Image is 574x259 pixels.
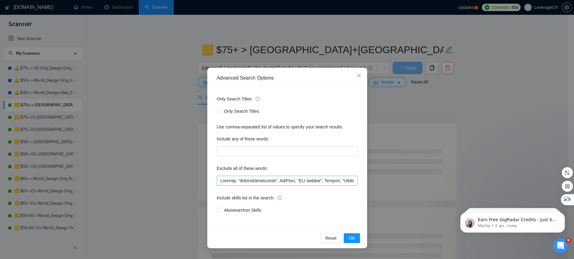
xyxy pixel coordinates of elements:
[350,68,367,84] button: Close
[356,73,361,78] span: close
[217,96,260,102] span: Only Search Titles:
[217,163,268,173] label: Exclude all of these words:
[325,235,337,241] span: Reset
[217,75,358,81] div: Advanced Search Options
[222,207,264,214] span: Also search on Skills
[320,233,342,243] button: Reset
[277,196,282,200] span: info-circle
[255,97,260,101] span: info-circle
[344,233,360,243] button: OK
[566,238,571,243] span: 9
[222,108,262,115] span: Only Search Titles
[451,199,574,242] iframe: Intercom notifications повідомлення
[217,194,282,201] span: Include skills list in the search:
[553,238,568,253] iframe: Intercom live chat
[349,235,355,241] span: OK
[217,124,358,130] div: Use comma-separated list of values to specify your search results.
[217,134,269,144] label: Include any of these words:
